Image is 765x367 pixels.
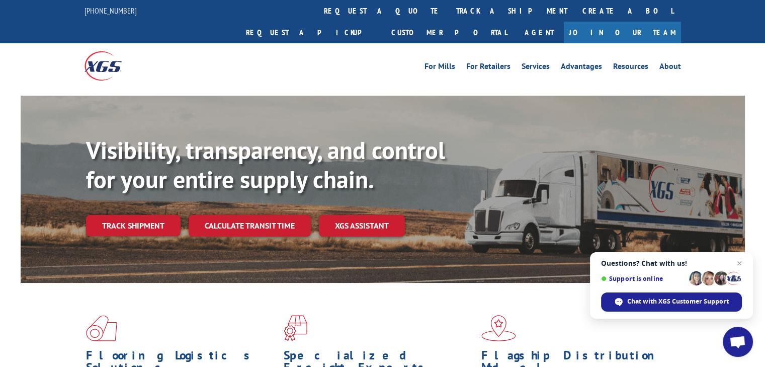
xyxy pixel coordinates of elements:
[86,134,445,195] b: Visibility, transparency, and control for your entire supply chain.
[86,315,117,341] img: xgs-icon-total-supply-chain-intelligence-red
[564,22,681,43] a: Join Our Team
[319,215,405,237] a: XGS ASSISTANT
[627,297,729,306] span: Chat with XGS Customer Support
[384,22,515,43] a: Customer Portal
[424,62,455,74] a: For Mills
[659,62,681,74] a: About
[522,62,550,74] a: Services
[515,22,564,43] a: Agent
[238,22,384,43] a: Request a pickup
[601,259,742,267] span: Questions? Chat with us!
[84,6,137,16] a: [PHONE_NUMBER]
[86,215,181,236] a: Track shipment
[601,292,742,312] span: Chat with XGS Customer Support
[189,215,311,237] a: Calculate transit time
[466,62,511,74] a: For Retailers
[284,315,307,341] img: xgs-icon-focused-on-flooring-red
[613,62,648,74] a: Resources
[601,275,686,282] span: Support is online
[723,327,753,357] a: Open chat
[561,62,602,74] a: Advantages
[481,315,516,341] img: xgs-icon-flagship-distribution-model-red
